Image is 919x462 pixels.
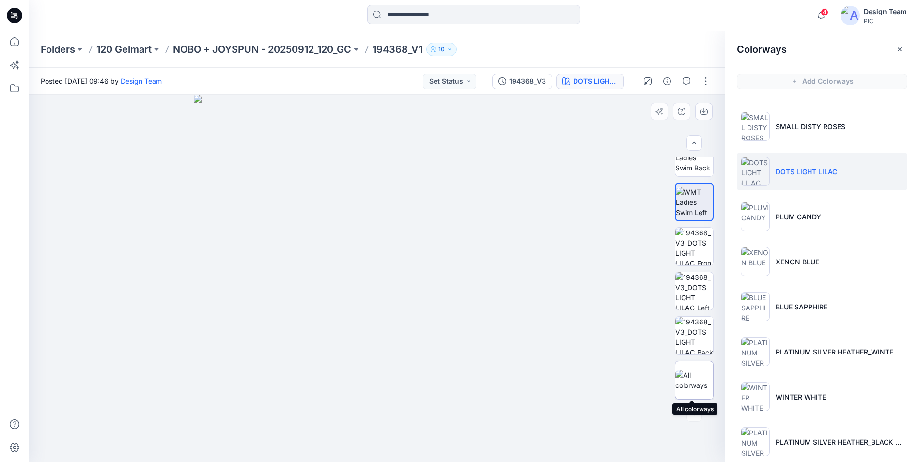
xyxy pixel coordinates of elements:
button: DOTS LIGHT LILAC [556,74,624,89]
div: Design Team [864,6,907,17]
img: 194368_V3_DOTS LIGHT LILAC_Back [675,317,713,354]
p: WINTER WHITE [776,392,826,402]
p: DOTS LIGHT LILAC [776,167,837,177]
p: PLUM CANDY [776,212,821,222]
p: SMALL DISTY ROSES [776,122,845,132]
img: 194368_V3_DOTS LIGHT LILAC_Front [675,228,713,265]
img: All colorways [675,370,713,390]
div: PIC [864,17,907,25]
img: PLUM CANDY [741,202,770,231]
p: XENON BLUE [776,257,819,267]
p: PLATINUM SILVER HEATHER_BLACK SOOT [776,437,903,447]
div: 194368_V3 [509,76,546,87]
a: NOBO + JOYSPUN - 20250912_120_GC [173,43,351,56]
span: 4 [821,8,828,16]
img: WMT Ladies Swim Back [675,142,713,173]
div: DOTS LIGHT LILAC [573,76,618,87]
img: 194368_V3_DOTS LIGHT LILAC_Left [675,272,713,310]
img: SMALL DISTY ROSES [741,112,770,141]
button: 194368_V3 [492,74,552,89]
p: 10 [438,44,445,55]
img: DOTS LIGHT LILAC [741,157,770,186]
h2: Colorways [737,44,787,55]
p: PLATINUM SILVER HEATHER_WINTER WHITE [776,347,903,357]
img: avatar [841,6,860,25]
img: PLATINUM SILVER HEATHER_BLACK SOOT [741,427,770,456]
span: Posted [DATE] 09:46 by [41,76,162,86]
a: Folders [41,43,75,56]
img: XENON BLUE [741,247,770,276]
p: 194368_V1 [373,43,422,56]
button: Details [659,74,675,89]
p: BLUE SAPPHIRE [776,302,827,312]
a: Design Team [121,77,162,85]
img: WINTER WHITE [741,382,770,411]
img: WMT Ladies Swim Left [676,187,713,217]
button: 10 [426,43,457,56]
a: 120 Gelmart [96,43,152,56]
img: BLUE SAPPHIRE [741,292,770,321]
img: eyJhbGciOiJIUzI1NiIsImtpZCI6IjAiLCJzbHQiOiJzZXMiLCJ0eXAiOiJKV1QifQ.eyJkYXRhIjp7InR5cGUiOiJzdG9yYW... [194,95,561,462]
img: PLATINUM SILVER HEATHER_WINTER WHITE [741,337,770,366]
